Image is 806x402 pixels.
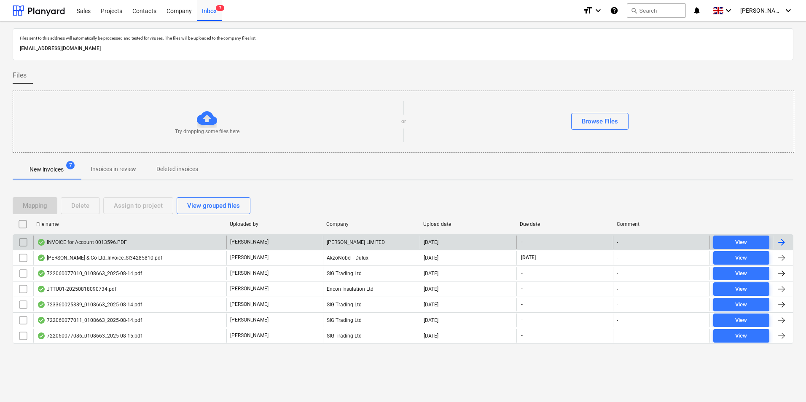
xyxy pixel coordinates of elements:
[617,221,707,227] div: Comment
[20,35,786,41] p: Files sent to this address will automatically be processed and tested for viruses. The files will...
[740,7,782,14] span: [PERSON_NAME]
[693,5,701,16] i: notifications
[230,285,269,292] p: [PERSON_NAME]
[37,301,142,308] div: 723360025389_0108663_2025-08-14.pdf
[216,5,224,11] span: 7
[230,239,269,246] p: [PERSON_NAME]
[520,301,524,308] span: -
[627,3,686,18] button: Search
[520,332,524,339] span: -
[520,239,524,246] span: -
[13,91,794,153] div: Try dropping some files hereorBrowse Files
[520,254,537,261] span: [DATE]
[323,314,419,327] div: SIG Trading Ltd
[323,236,419,249] div: [PERSON_NAME] LIMITED
[424,255,438,261] div: [DATE]
[735,269,747,279] div: View
[424,302,438,308] div: [DATE]
[713,267,769,280] button: View
[583,5,593,16] i: format_size
[37,332,46,339] div: OCR finished
[424,317,438,323] div: [DATE]
[617,286,618,292] div: -
[37,255,46,261] div: OCR finished
[37,317,142,324] div: 722060077011_0108663_2025-08-14.pdf
[617,333,618,339] div: -
[323,329,419,343] div: SIG Trading Ltd
[30,165,64,174] p: New invoices
[323,298,419,311] div: SIG Trading Ltd
[230,270,269,277] p: [PERSON_NAME]
[230,221,320,227] div: Uploaded by
[617,239,618,245] div: -
[631,7,637,14] span: search
[177,197,250,214] button: View grouped files
[735,331,747,341] div: View
[323,251,419,265] div: AkzoNobel - Dulux
[610,5,618,16] i: Knowledge base
[520,316,524,324] span: -
[520,221,610,227] div: Due date
[424,239,438,245] div: [DATE]
[37,270,142,277] div: 722060077010_0108663_2025-08-14.pdf
[764,362,806,402] iframe: Chat Widget
[735,316,747,325] div: View
[91,165,136,174] p: Invoices in review
[36,221,223,227] div: File name
[735,238,747,247] div: View
[323,267,419,280] div: SIG Trading Ltd
[37,270,46,277] div: OCR finished
[175,128,239,135] p: Try dropping some files here
[713,251,769,265] button: View
[401,118,406,125] p: or
[37,286,46,292] div: OCR finished
[230,301,269,308] p: [PERSON_NAME]
[582,116,618,127] div: Browse Files
[723,5,733,16] i: keyboard_arrow_down
[13,70,27,80] span: Files
[571,113,629,130] button: Browse Files
[617,302,618,308] div: -
[735,300,747,310] div: View
[37,286,116,292] div: JTTU01-20250818090734.pdf
[713,298,769,311] button: View
[520,270,524,277] span: -
[423,221,513,227] div: Upload date
[37,301,46,308] div: OCR finished
[230,332,269,339] p: [PERSON_NAME]
[37,239,46,246] div: OCR finished
[593,5,603,16] i: keyboard_arrow_down
[37,332,142,339] div: 722060077086_0108663_2025-08-15.pdf
[783,5,793,16] i: keyboard_arrow_down
[156,165,198,174] p: Deleted invoices
[66,161,75,169] span: 7
[230,254,269,261] p: [PERSON_NAME]
[735,284,747,294] div: View
[617,271,618,276] div: -
[37,239,127,246] div: INVOICE for Account 0013596.PDF
[20,44,786,53] p: [EMAIL_ADDRESS][DOMAIN_NAME]
[713,314,769,327] button: View
[37,317,46,324] div: OCR finished
[617,317,618,323] div: -
[713,236,769,249] button: View
[187,200,240,211] div: View grouped files
[37,255,162,261] div: [PERSON_NAME] & Co Ltd_Invoice_SI34285810.pdf
[326,221,416,227] div: Company
[424,333,438,339] div: [DATE]
[230,316,269,324] p: [PERSON_NAME]
[424,271,438,276] div: [DATE]
[520,285,524,292] span: -
[617,255,618,261] div: -
[713,282,769,296] button: View
[713,329,769,343] button: View
[424,286,438,292] div: [DATE]
[735,253,747,263] div: View
[323,282,419,296] div: Encon Insulation Ltd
